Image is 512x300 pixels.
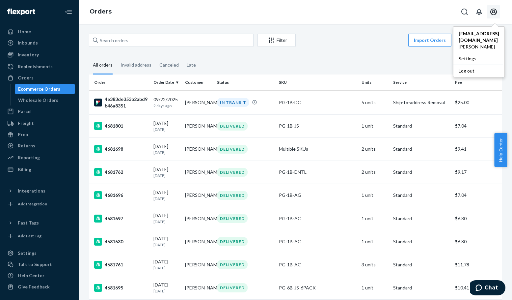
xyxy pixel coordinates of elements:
[279,192,356,198] div: PG-1B-AG
[452,161,502,184] td: $9.17
[4,199,75,209] a: Add Integration
[84,2,117,21] ol: breadcrumbs
[4,259,75,270] button: Talk to Support
[94,215,148,223] div: 4681697
[153,235,180,248] div: [DATE]
[18,166,31,173] div: Billing
[452,253,502,276] td: $11.78
[4,118,75,129] a: Freight
[153,258,180,271] div: [DATE]
[94,168,148,176] div: 4681762
[182,230,214,253] td: [PERSON_NAME]
[279,123,356,129] div: PG-1B-JS
[4,129,75,140] a: Prep
[359,253,391,276] td: 3 units
[159,56,179,74] div: Canceled
[217,283,248,292] div: DELIVERED
[359,75,391,90] th: Units
[93,56,113,75] div: All orders
[153,127,180,132] p: [DATE]
[18,250,37,256] div: Settings
[4,106,75,117] a: Parcel
[4,26,75,37] a: Home
[4,218,75,228] button: Fast Tags
[121,56,151,74] div: Invalid address
[276,137,359,161] td: Multiple SKUs
[4,38,75,48] a: Inbounds
[18,131,28,138] div: Prep
[153,242,180,248] p: [DATE]
[4,140,75,151] a: Returns
[279,215,356,222] div: PG-1B-AC
[18,86,60,92] div: Ecommerce Orders
[4,248,75,258] a: Settings
[279,169,356,175] div: PG-1B-DNTL
[18,142,35,149] div: Returns
[18,261,52,268] div: Talk to Support
[18,220,39,226] div: Fast Tags
[89,75,151,90] th: Order
[185,79,211,85] div: Customer
[62,5,75,18] button: Close Navigation
[153,219,180,225] p: [DATE]
[452,137,502,161] td: $9.41
[153,189,180,201] div: [DATE]
[452,230,502,253] td: $6.80
[153,288,180,294] p: [DATE]
[4,231,75,241] a: Add Fast Tag
[7,9,35,15] img: Flexport logo
[4,61,75,72] a: Replenishments
[391,75,452,90] th: Service
[182,114,214,137] td: [PERSON_NAME]
[452,114,502,137] td: $7.04
[4,282,75,292] button: Give Feedback
[18,108,32,115] div: Parcel
[4,73,75,83] a: Orders
[18,201,47,207] div: Add Integration
[459,30,499,44] span: [EMAIL_ADDRESS][DOMAIN_NAME]
[217,237,248,246] div: DELIVERED
[217,260,248,269] div: DELIVERED
[279,285,356,291] div: PG-6B-JS-6PACK
[393,123,450,129] p: Standard
[94,145,148,153] div: 4681698
[408,34,451,47] button: Import Orders
[470,280,505,297] iframe: Opens a widget where you can chat to one of our agents
[4,186,75,196] button: Integrations
[182,161,214,184] td: [PERSON_NAME]
[279,261,356,268] div: PG-1B-AC
[214,75,276,90] th: Status
[279,238,356,245] div: PG-1B-AC
[18,272,44,279] div: Help Center
[182,276,214,299] td: [PERSON_NAME]
[18,233,41,239] div: Add Fast Tag
[217,214,248,223] div: DELIVERED
[359,137,391,161] td: 2 units
[15,95,75,105] a: Wholesale Orders
[18,97,58,104] div: Wholesale Orders
[453,53,504,65] a: Settings
[153,103,180,108] p: 2 days ago
[18,75,34,81] div: Orders
[258,37,295,44] div: Filter
[453,65,503,77] button: Log out
[494,133,507,167] button: Help Center
[89,34,254,47] input: Search orders
[94,261,148,269] div: 4681761
[187,56,196,74] div: Late
[18,154,40,161] div: Reporting
[217,122,248,131] div: DELIVERED
[94,191,148,199] div: 4681696
[153,173,180,178] p: [DATE]
[453,28,504,53] a: [EMAIL_ADDRESS][DOMAIN_NAME][PERSON_NAME]
[393,192,450,198] p: Standard
[153,282,180,294] div: [DATE]
[217,191,248,200] div: DELIVERED
[182,253,214,276] td: [PERSON_NAME]
[94,238,148,246] div: 4681630
[276,75,359,90] th: SKU
[94,96,148,109] div: 4e383de353b2abd9b46a8351
[18,40,38,46] div: Inbounds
